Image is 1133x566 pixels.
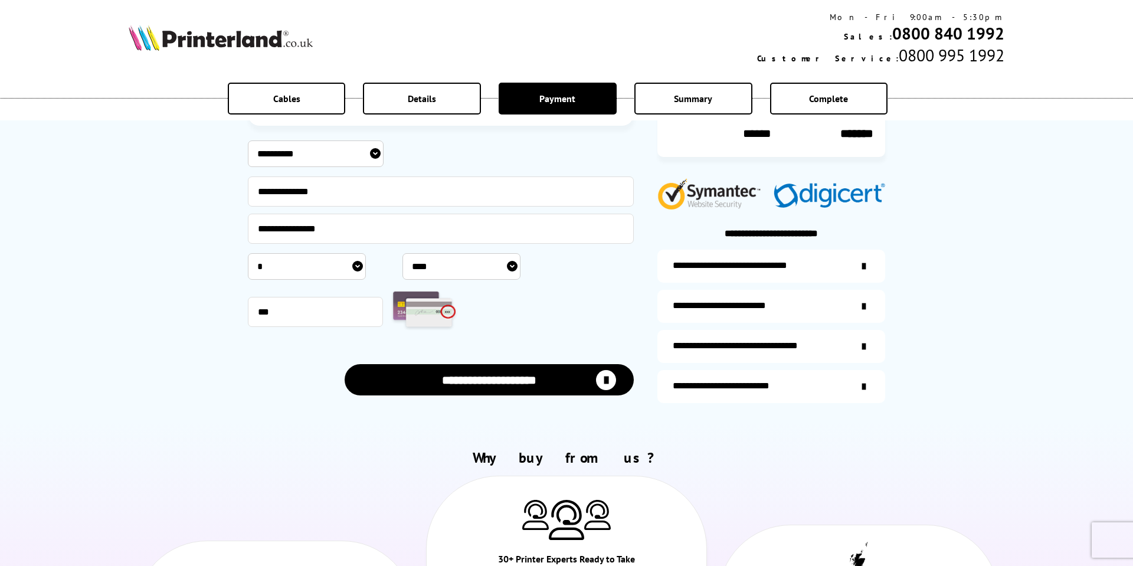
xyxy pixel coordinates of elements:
span: Sales: [844,31,892,42]
a: 0800 840 1992 [892,22,1004,44]
h2: Why buy from us? [129,449,1005,467]
img: Printer Experts [522,500,549,530]
img: Printer Experts [549,500,584,541]
span: Summary [674,93,712,104]
a: additional-ink [657,250,885,283]
img: Printer Experts [584,500,611,530]
span: Complete [809,93,848,104]
a: items-arrive [657,290,885,323]
span: Payment [539,93,575,104]
span: Cables [273,93,300,104]
span: 0800 995 1992 [899,44,1004,66]
span: Customer Service: [757,53,899,64]
span: Details [408,93,436,104]
img: Printerland Logo [129,25,313,51]
div: Mon - Fri 9:00am - 5:30pm [757,12,1004,22]
a: secure-website [657,370,885,403]
a: additional-cables [657,330,885,363]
